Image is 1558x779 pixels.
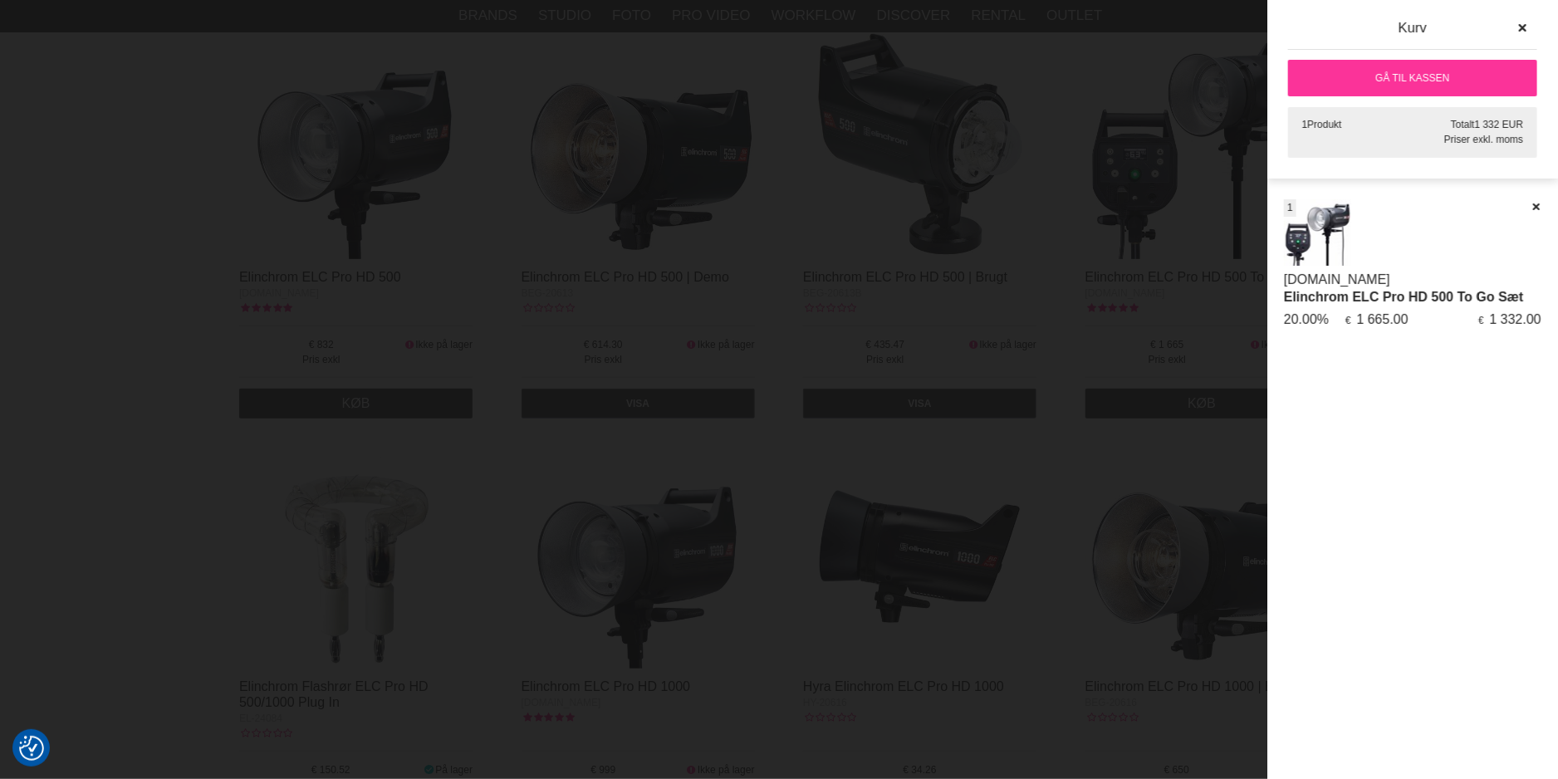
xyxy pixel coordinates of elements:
span: Kurv [1399,20,1428,36]
a: Gå til kassen [1288,60,1537,96]
span: 1 332 EUR [1475,119,1524,130]
span: Totalt [1451,119,1475,130]
img: Elinchrom ELC Pro HD 500 To Go Sæt [1284,199,1351,267]
span: 1 665.00 [1357,312,1409,326]
span: 20.00% [1284,312,1329,326]
span: 1 332.00 [1490,312,1541,326]
a: [DOMAIN_NAME] [1284,272,1390,287]
span: Priser exkl. moms [1444,134,1523,145]
span: 1 [1287,200,1293,215]
span: Produkt [1307,119,1341,130]
span: 1 [1302,119,1308,130]
button: Samtykkepræferencer [19,733,44,763]
img: Revisit consent button [19,736,44,761]
a: Elinchrom ELC Pro HD 500 To Go Sæt [1284,290,1524,304]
